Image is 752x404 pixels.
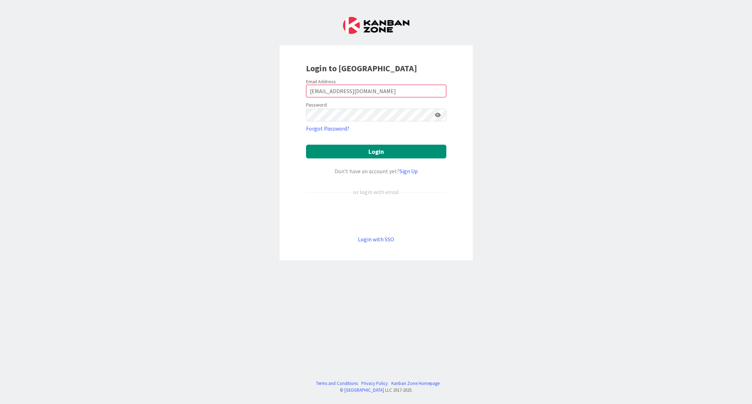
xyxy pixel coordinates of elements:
div: Don’t have an account yet? [306,167,446,175]
a: Sign Up [399,168,418,175]
div: or login with email [351,188,401,196]
a: Privacy Policy [361,380,388,387]
a: Forgot Password? [306,124,349,133]
iframe: Kirjaudu Google-tilillä -painike [302,208,450,223]
button: Login [306,145,446,158]
label: Email Address [306,78,336,85]
b: Login to [GEOGRAPHIC_DATA] [306,63,417,74]
a: Kanban Zone Homepage [391,380,440,387]
a: Login with SSO [358,236,394,243]
div: © LLC 2017- 2025 . [312,387,440,393]
img: Kanban Zone [343,17,409,34]
a: [GEOGRAPHIC_DATA] [344,387,384,393]
a: Terms and Conditions [316,380,358,387]
label: Password [306,101,327,109]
